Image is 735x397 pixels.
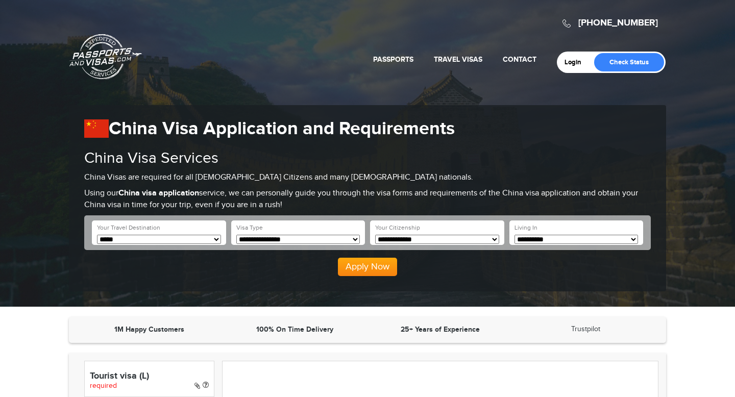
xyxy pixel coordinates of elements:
[503,55,536,64] a: Contact
[84,150,651,167] h2: China Visa Services
[375,224,420,232] label: Your Citizenship
[236,224,263,232] label: Visa Type
[69,34,142,80] a: Passports & [DOMAIN_NAME]
[84,188,651,211] p: Using our service, we can personally guide you through the visa forms and requirements of the Chi...
[114,325,184,334] strong: 1M Happy Customers
[84,118,651,140] h1: China Visa Application and Requirements
[338,258,397,276] button: Apply Now
[434,55,482,64] a: Travel Visas
[118,188,199,198] strong: China visa application
[194,382,200,389] i: Paper Visa
[401,325,480,334] strong: 25+ Years of Experience
[565,58,589,66] a: Login
[514,224,537,232] label: Living In
[373,55,413,64] a: Passports
[90,371,209,382] h4: Tourist visa (L)
[84,172,651,184] p: China Visas are required for all [DEMOGRAPHIC_DATA] Citizens and many [DEMOGRAPHIC_DATA] nationals.
[97,224,160,232] label: Your Travel Destination
[578,17,658,29] a: [PHONE_NUMBER]
[90,382,117,390] span: required
[256,325,333,334] strong: 100% On Time Delivery
[571,325,600,333] a: Trustpilot
[594,53,664,71] a: Check Status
